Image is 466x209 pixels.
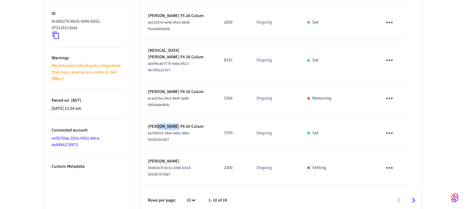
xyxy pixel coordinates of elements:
[249,40,300,81] td: Ongoing
[249,116,300,151] td: Ongoing
[312,130,319,136] p: Set
[52,55,126,61] p: Warnings
[148,123,209,130] p: [PERSON_NAME] F6 2A Colum
[52,105,126,112] p: [DATE] 11:54 am
[312,95,331,102] p: Removing
[224,57,242,64] p: 8337
[148,20,191,32] span: a821957d-ee46-45c6-b63b-f5a1e0e06d0b
[52,127,126,134] p: Connected account
[52,163,126,170] p: Custom Metadata
[148,158,209,165] p: [PERSON_NAME]
[148,61,190,73] span: a6d44ca8-f775-4a6a-9512-4b73f52227b7
[148,131,191,142] span: 6a7d6d23-58a0-4eb1-88ec-f61fb52e3307
[451,193,459,203] img: SeamLogoGradient.69752ec5.svg
[249,81,300,116] td: Ongoing
[312,165,326,171] p: Setting
[148,96,190,108] span: 6cae37ea-24c9-4b4f-ae9b-0f656e6e9b4c
[224,165,242,171] p: 2300
[148,13,209,19] p: [PERSON_NAME] F5 2A Colum
[312,57,319,64] p: Set
[52,11,126,17] p: ID
[209,197,227,204] p: 1–10 of 18
[406,193,421,208] button: Go to next page
[148,197,176,204] p: Rows per page:
[52,18,123,31] p: 8cdd0270-8b26-4996-b652-9731281c30a4
[224,130,242,136] p: 7370
[224,19,242,26] p: 2859
[52,63,126,82] p: We detected a third party integration that may cause access codes to fail. [RBoy]
[148,47,209,60] p: [MEDICAL_DATA][PERSON_NAME] F4 2A Colum
[52,97,126,104] p: Paired on
[224,95,242,102] p: 7266
[70,97,81,104] span: ( BST )
[249,151,300,185] td: Ongoing
[249,5,300,40] td: Ongoing
[184,196,199,205] div: 10
[148,165,192,177] span: 50dbde70-8c61-4398-b41d-055387d75987
[148,89,209,95] p: [PERSON_NAME] F8 2A Colum
[312,19,319,26] p: Set
[52,135,101,148] a: ee5b70ae-202e-4361-8dca-ae848427d972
